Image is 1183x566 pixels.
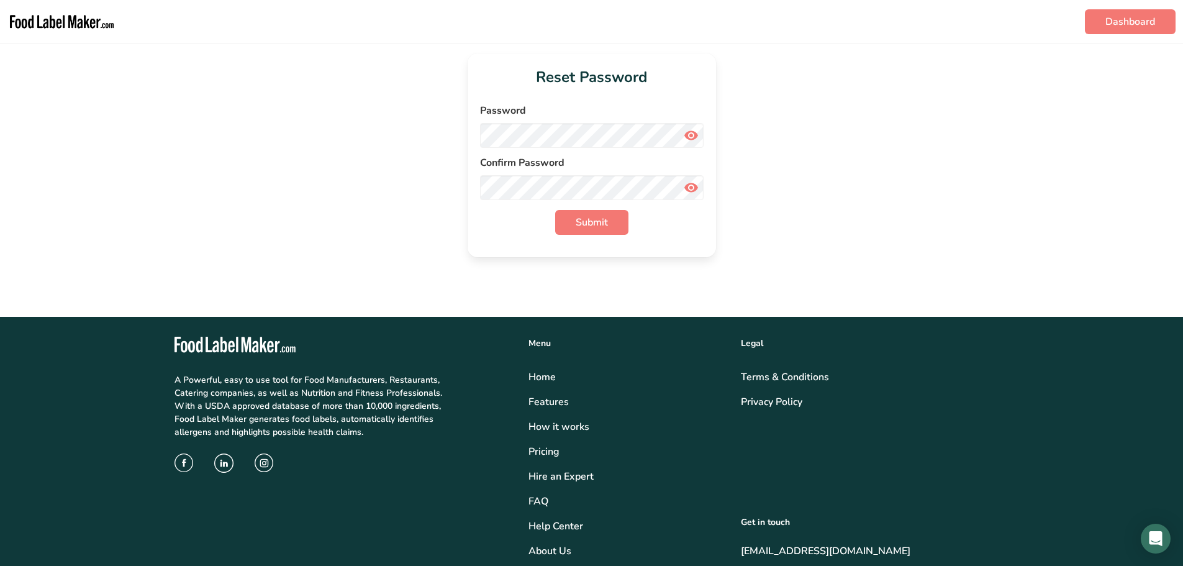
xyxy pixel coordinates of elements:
div: How it works [528,419,726,434]
a: Features [528,395,726,409]
div: Open Intercom Messenger [1141,524,1171,554]
a: Dashboard [1085,9,1176,34]
img: Food Label Maker [7,5,116,39]
a: Hire an Expert [528,469,726,484]
a: Home [528,370,726,385]
label: Password [480,103,704,118]
a: Help Center [528,519,726,534]
h1: Reset Password [480,66,704,88]
a: Privacy Policy [741,395,1009,409]
p: A Powerful, easy to use tool for Food Manufacturers, Restaurants, Catering companies, as well as ... [175,373,446,439]
div: Legal [741,337,1009,350]
label: Confirm Password [480,155,704,170]
button: Submit [555,210,628,235]
a: Pricing [528,444,726,459]
span: Submit [576,215,608,230]
a: About Us [528,544,726,559]
a: Terms & Conditions [741,370,1009,385]
a: FAQ [528,494,726,509]
a: [EMAIL_ADDRESS][DOMAIN_NAME] [741,544,1009,559]
div: Menu [528,337,726,350]
div: Get in touch [741,516,1009,529]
